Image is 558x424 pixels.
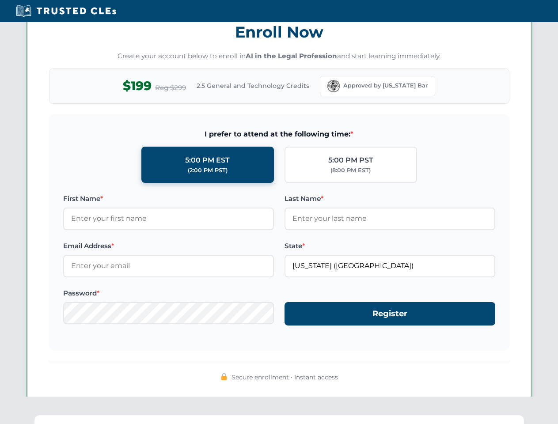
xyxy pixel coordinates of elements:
[13,4,119,18] img: Trusted CLEs
[49,51,509,61] p: Create your account below to enroll in and start learning immediately.
[343,81,428,90] span: Approved by [US_STATE] Bar
[285,208,495,230] input: Enter your last name
[63,241,274,251] label: Email Address
[123,76,152,96] span: $199
[63,208,274,230] input: Enter your first name
[246,52,337,60] strong: AI in the Legal Profession
[285,302,495,326] button: Register
[285,193,495,204] label: Last Name
[155,83,186,93] span: Reg $299
[188,166,228,175] div: (2:00 PM PST)
[185,155,230,166] div: 5:00 PM EST
[220,373,228,380] img: 🔒
[63,255,274,277] input: Enter your email
[328,155,373,166] div: 5:00 PM PST
[63,193,274,204] label: First Name
[49,18,509,46] h3: Enroll Now
[63,129,495,140] span: I prefer to attend at the following time:
[285,241,495,251] label: State
[285,255,495,277] input: Florida (FL)
[327,80,340,92] img: Florida Bar
[197,81,309,91] span: 2.5 General and Technology Credits
[330,166,371,175] div: (8:00 PM EST)
[232,372,338,382] span: Secure enrollment • Instant access
[63,288,274,299] label: Password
